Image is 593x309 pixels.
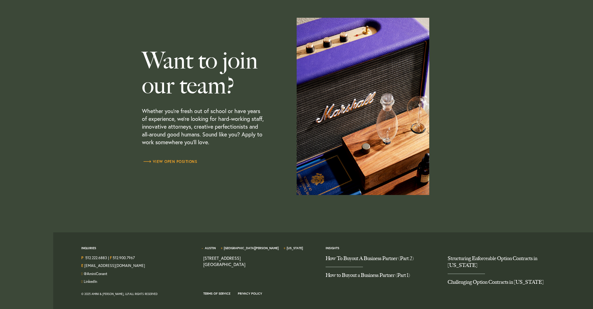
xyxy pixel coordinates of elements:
a: View Open Positions [142,159,197,165]
a: Insights [326,246,339,250]
img: interstitial-team.jpg [297,18,430,195]
a: View on map [203,255,245,267]
a: Austin [205,246,216,250]
a: Structuring Enforceable Option Contracts in Texas [448,255,560,273]
strong: F [110,255,112,260]
a: Join us on LinkedIn [84,279,97,284]
a: Follow us on Twitter [84,271,107,276]
span: | [108,255,109,262]
a: How to Buyout a Business Partner (Part 1) [326,267,438,283]
a: [US_STATE] [287,246,303,250]
strong: E [81,263,83,268]
a: How To Buyout A Business Partner (Part 2) [326,255,438,267]
p: Whether you’re fresh out of school or have years of experience, we’re looking for hard-working st... [142,98,266,159]
strong: P [81,255,83,260]
h3: Want to join our team? [142,48,266,98]
a: Privacy Policy [238,292,262,296]
span: Inquiries [81,246,96,255]
a: Challenging Option Contracts in Texas [448,274,560,290]
a: [GEOGRAPHIC_DATA][PERSON_NAME] [224,246,279,250]
a: Call us at 5122226883 [85,255,107,260]
a: Terms of Service [203,292,230,296]
div: © 2025 Amini & [PERSON_NAME], LLP. All Rights Reserved [81,290,194,298]
a: Email Us [84,263,145,268]
a: 512.900.7967 [113,255,135,260]
span: View Open Positions [142,160,197,164]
